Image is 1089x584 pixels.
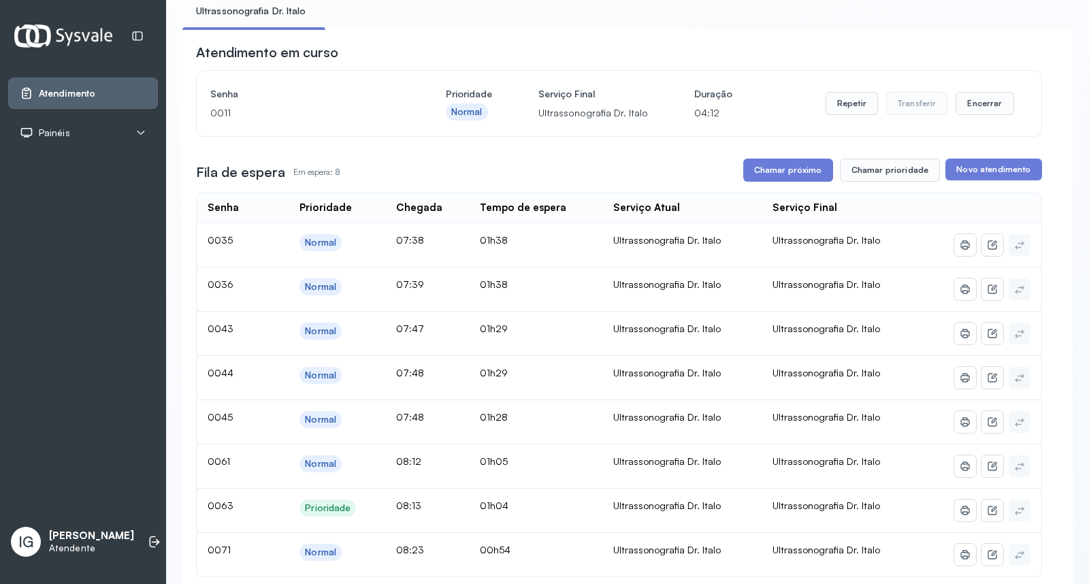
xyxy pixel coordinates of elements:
[451,106,483,118] div: Normal
[613,278,751,291] div: Ultrassonografia Dr. Italo
[613,234,751,246] div: Ultrassonografia Dr. Italo
[293,163,340,182] p: Em espera: 8
[480,367,508,378] span: 01h29
[196,163,285,182] h3: Fila de espera
[480,323,508,334] span: 01h29
[305,458,336,470] div: Normal
[396,411,424,423] span: 07:48
[305,414,336,425] div: Normal
[956,92,1013,115] button: Encerrar
[773,201,837,214] div: Serviço Final
[613,411,751,423] div: Ultrassonografia Dr. Italo
[208,323,233,334] span: 0043
[305,325,336,337] div: Normal
[480,544,510,555] span: 00h54
[396,544,424,555] span: 08:23
[694,84,732,103] h4: Duração
[480,455,508,467] span: 01h05
[396,201,442,214] div: Chegada
[773,411,880,423] span: Ultrassonografia Dr. Italo
[773,544,880,555] span: Ultrassonografia Dr. Italo
[480,411,508,423] span: 01h28
[305,547,336,558] div: Normal
[396,500,421,511] span: 08:13
[773,455,880,467] span: Ultrassonografia Dr. Italo
[743,159,833,182] button: Chamar próximo
[613,323,751,335] div: Ultrassonografia Dr. Italo
[480,201,566,214] div: Tempo de espera
[49,530,134,542] p: [PERSON_NAME]
[20,86,146,100] a: Atendimento
[886,92,948,115] button: Transferir
[826,92,878,115] button: Repetir
[208,411,233,423] span: 0045
[396,278,424,290] span: 07:39
[773,500,880,511] span: Ultrassonografia Dr. Italo
[613,500,751,512] div: Ultrassonografia Dr. Italo
[396,323,424,334] span: 07:47
[613,367,751,379] div: Ultrassonografia Dr. Italo
[396,455,421,467] span: 08:12
[208,500,233,511] span: 0063
[305,370,336,381] div: Normal
[396,234,424,246] span: 07:38
[613,455,751,468] div: Ultrassonografia Dr. Italo
[196,43,338,62] h3: Atendimento em curso
[446,84,492,103] h4: Prioridade
[538,103,648,123] p: Ultrassonografia Dr. Italo
[480,500,508,511] span: 01h04
[14,25,112,47] img: Logotipo do estabelecimento
[840,159,941,182] button: Chamar prioridade
[538,84,648,103] h4: Serviço Final
[208,234,233,246] span: 0035
[773,323,880,334] span: Ultrassonografia Dr. Italo
[208,201,239,214] div: Senha
[694,103,732,123] p: 04:12
[49,542,134,554] p: Atendente
[39,88,95,99] span: Atendimento
[480,234,508,246] span: 01h38
[613,201,680,214] div: Serviço Atual
[480,278,508,290] span: 01h38
[613,544,751,556] div: Ultrassonografia Dr. Italo
[208,455,230,467] span: 0061
[208,367,233,378] span: 0044
[208,278,233,290] span: 0036
[210,103,400,123] p: 0011
[773,234,880,246] span: Ultrassonografia Dr. Italo
[305,281,336,293] div: Normal
[773,367,880,378] span: Ultrassonografia Dr. Italo
[210,84,400,103] h4: Senha
[299,201,352,214] div: Prioridade
[208,544,231,555] span: 0071
[305,502,351,514] div: Prioridade
[39,127,70,139] span: Painéis
[396,367,424,378] span: 07:48
[773,278,880,290] span: Ultrassonografia Dr. Italo
[945,159,1041,180] button: Novo atendimento
[305,237,336,248] div: Normal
